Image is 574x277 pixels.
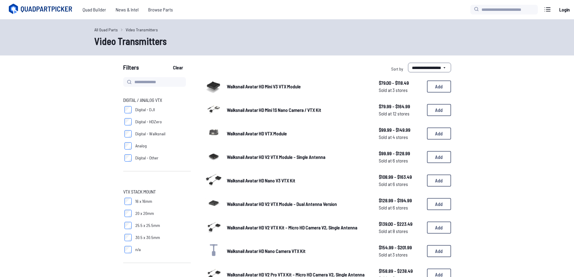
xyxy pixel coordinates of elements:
span: Sold at 4 stores [379,134,422,141]
a: image [205,77,222,96]
h1: Video Transmitters [94,34,480,48]
span: Sold at 6 stores [379,157,422,164]
span: Digital / Analog VTX [123,96,162,104]
input: 16 x 16mm [124,198,132,205]
a: Walksnail Avatar HD Mini 1S Nano Camera / VTX Kit [227,106,369,114]
span: Digital - Walksnail [135,131,165,137]
button: Add [427,80,451,93]
span: $139.00 - $223.49 [379,220,422,228]
span: $79.00 - $118.49 [379,79,422,87]
input: Digital - HDZero [124,118,132,125]
a: Walksnail Avatar HD Nano V3 VTX Kit [227,177,369,184]
a: Video Transmitters [126,27,158,33]
a: image [205,195,222,213]
span: $158.89 - $238.49 [379,267,422,275]
span: Filters [123,63,139,75]
img: image [205,195,222,212]
span: 20 x 20mm [135,210,154,216]
span: Sold at 12 stores [379,110,422,117]
span: Walksnail Avatar HD V2 VTX Module - Single Antenna [227,154,325,160]
a: image [205,171,222,190]
img: image [205,101,222,118]
button: Add [427,151,451,163]
button: Add [427,127,451,140]
button: Add [427,222,451,234]
input: Analog [124,142,132,150]
a: Walksnail Avatar HD V2 VTX Module - Dual Antenna Version [227,200,369,208]
span: Sold at 3 stores [379,251,422,258]
button: Add [427,245,451,257]
span: Walksnail Avatar HD V2 VTX Module - Dual Antenna Version [227,201,337,207]
span: Walksnail Avatar HD Nano Camera VTX Kit [227,248,306,254]
span: VTX Stack Mount [123,188,156,195]
a: Quad Builder [78,4,111,16]
a: Login [557,4,572,16]
span: 25.5 x 25.5mm [135,222,160,228]
input: 20 x 20mm [124,210,132,217]
span: 30.5 x 30.5mm [135,235,160,241]
span: Digital - DJI [135,107,155,113]
span: Walksnail Avatar HD Mini 1S Nano Camera / VTX Kit [227,107,321,113]
span: n/a [135,247,141,253]
input: Digital - DJI [124,106,132,113]
span: $99.99 - $149.99 [379,126,422,134]
button: Clear [168,63,188,72]
a: News & Intel [111,4,143,16]
span: Sold at 6 stores [379,204,422,211]
img: image [205,124,222,141]
span: Walksnail Avatar HD VTX Module [227,131,287,136]
input: 30.5 x 30.5mm [124,234,132,241]
a: image [205,124,222,143]
a: Walksnail Avatar HD V2 VTX Kit - Micro HD Camera V2, Single Antenna [227,224,369,231]
span: $154.99 - $201.99 [379,244,422,251]
span: $79.99 - $164.99 [379,103,422,110]
span: Sold at 3 stores [379,87,422,94]
input: Digital - Walksnail [124,130,132,137]
button: Add [427,104,451,116]
span: Walksnail Avatar HD V2 VTX Kit - Micro HD Camera V2, Single Antenna [227,225,357,230]
a: image [205,218,222,237]
a: Walksnail Avatar HD Nano Camera VTX Kit [227,247,369,255]
a: Walksnail Avatar HD V2 VTX Module - Single Antenna [227,153,369,161]
input: 25.5 x 25.5mm [124,222,132,229]
img: image [205,171,222,188]
img: image [205,77,222,94]
a: Walksnail Avatar HD VTX Module [227,130,369,137]
a: All Quad Parts [94,27,118,33]
button: Add [427,175,451,187]
span: $99.99 - $128.99 [379,150,422,157]
input: Digital - Other [124,154,132,162]
span: Sort by [391,66,403,71]
span: $108.99 - $163.49 [379,173,422,181]
input: n/a [124,246,132,253]
span: Digital - Other [135,155,158,161]
img: image [205,218,222,235]
span: Sold at 8 stores [379,228,422,235]
a: image [205,101,222,119]
span: Sold at 6 stores [379,181,422,188]
span: Digital - HDZero [135,119,162,125]
span: Analog [135,143,147,149]
a: Browse Parts [143,4,178,16]
span: Walksnail Avatar HD Mini V3 VTX Module [227,83,301,89]
img: image [205,148,222,165]
span: 16 x 16mm [135,198,152,204]
a: image [205,148,222,166]
select: Sort by [408,63,451,72]
button: Add [427,198,451,210]
a: Walksnail Avatar HD Mini V3 VTX Module [227,83,369,90]
span: Walksnail Avatar HD Nano V3 VTX Kit [227,178,295,183]
span: $128.99 - $194.99 [379,197,422,204]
